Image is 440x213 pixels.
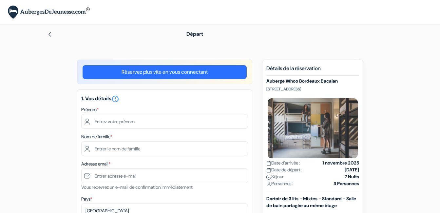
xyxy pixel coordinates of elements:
[81,168,248,183] input: Entrer adresse e-mail
[81,106,99,113] label: Prénom
[81,141,248,156] input: Entrer le nom de famille
[186,30,203,37] span: Départ
[81,133,112,140] label: Nom de famille
[266,160,300,166] span: Date d'arrivée :
[334,180,359,187] strong: 3 Personnes
[83,65,247,79] a: Réservez plus vite en vous connectant
[111,95,119,103] i: error_outline
[266,182,271,186] img: user_icon.svg
[266,87,359,92] p: [STREET_ADDRESS]
[81,95,248,103] h5: 1. Vos détails
[81,196,92,203] label: Pays
[322,160,359,166] strong: 1 novembre 2025
[81,114,248,129] input: Entrez votre prénom
[266,78,359,84] h5: Auberge Whoo Bordeaux Bacalan
[81,161,110,167] label: Adresse email
[266,196,356,208] b: Dortoir de 3 lits - Mixtes - Standard - Salle de bain partagée au même étage
[266,180,293,187] span: Personnes :
[345,173,359,180] strong: 7 Nuits
[266,65,359,76] h5: Détails de la réservation
[81,184,193,190] small: Vous recevrez un e-mail de confirmation immédiatement
[266,175,271,180] img: moon.svg
[345,166,359,173] strong: [DATE]
[47,32,52,37] img: left_arrow.svg
[266,168,271,173] img: calendar.svg
[111,95,119,102] a: error_outline
[266,161,271,166] img: calendar.svg
[8,6,90,19] img: AubergesDeJeunesse.com
[266,173,286,180] span: Séjour :
[266,166,302,173] span: Date de départ :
